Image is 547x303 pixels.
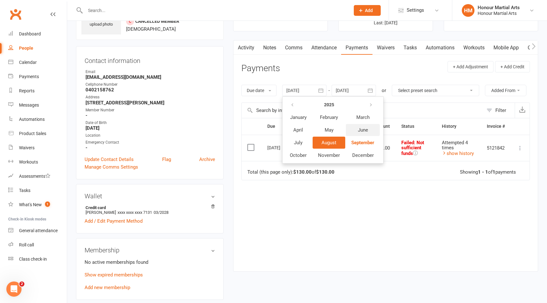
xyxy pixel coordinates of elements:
[354,5,381,16] button: Add
[346,137,380,149] button: September
[489,40,523,55] a: Mobile App
[293,127,303,133] span: April
[86,120,215,126] div: Date of Birth
[293,169,312,175] strong: $130.00
[8,238,67,252] a: Roll call
[478,169,488,175] strong: 1 - 1
[8,169,67,183] a: Assessments
[86,82,215,88] div: Cellphone Number
[316,169,334,175] strong: $130.00
[401,140,424,156] span: Failed
[85,247,215,254] h3: Membership
[8,98,67,112] a: Messages
[284,137,312,149] button: July
[86,125,215,131] strong: [DATE]
[19,46,33,51] div: People
[313,149,345,161] button: November
[135,19,179,24] span: Cancelled member
[8,6,23,22] a: Clubworx
[358,127,368,133] span: June
[19,117,45,122] div: Automations
[19,281,24,287] span: 2
[284,111,312,123] button: January
[356,114,370,120] span: March
[154,210,169,215] span: 03/2028
[462,4,474,17] div: HM
[86,74,215,80] strong: [EMAIL_ADDRESS][DOMAIN_NAME]
[313,137,345,149] button: August
[460,170,516,175] div: Showing of payments
[262,118,312,134] th: Due
[320,114,338,120] span: February
[396,118,436,134] th: Status
[162,156,171,163] a: Flag
[382,87,386,94] div: or
[307,40,341,55] a: Attendance
[324,102,334,107] strong: 2025
[86,100,215,106] strong: [STREET_ADDRESS][PERSON_NAME]
[85,272,143,278] a: Show expired memberships
[45,201,50,207] span: 1
[351,140,374,145] span: September
[241,85,277,96] button: Due date
[442,140,468,151] span: Attempted 4 times
[126,26,176,32] span: [DEMOGRAPHIC_DATA]
[8,55,67,70] a: Calendar
[86,107,215,113] div: Member Number
[346,124,380,136] button: June
[478,10,520,16] div: Honour Martial Arts
[86,133,215,139] div: Location
[318,152,340,158] span: November
[19,74,39,79] div: Payments
[19,145,35,150] div: Waivers
[86,87,215,93] strong: 0402158762
[19,188,30,193] div: Tasks
[85,204,215,216] li: [PERSON_NAME]
[8,41,67,55] a: People
[8,127,67,141] a: Product Sales
[346,149,380,161] button: December
[85,156,134,163] a: Update Contact Details
[8,141,67,155] a: Waivers
[86,94,215,100] div: Address
[86,69,215,75] div: Email
[19,242,34,247] div: Roll call
[19,159,38,164] div: Workouts
[85,258,215,266] p: No active memberships found
[442,151,474,156] a: show history
[241,64,280,73] h3: Payments
[8,70,67,84] a: Payments
[85,55,215,64] h3: Contact information
[86,139,215,145] div: Emergency Contact
[19,257,47,262] div: Class check-in
[85,217,143,225] a: Add / Edit Payment Method
[19,131,46,136] div: Product Sales
[341,40,372,55] a: Payments
[8,198,67,212] a: What's New1
[118,210,152,215] span: xxxx xxxx xxxx 7131
[8,155,67,169] a: Workouts
[481,118,511,134] th: Invoice #
[85,193,215,200] h3: Wallet
[8,252,67,266] a: Class kiosk mode
[459,40,489,55] a: Workouts
[313,111,345,123] button: February
[281,40,307,55] a: Comms
[493,169,495,175] strong: 1
[321,140,336,145] span: August
[346,111,380,123] button: March
[483,103,515,118] button: Filter
[19,88,35,93] div: Reports
[86,205,212,210] strong: Credit card
[481,135,511,161] td: 5121842
[495,61,530,72] button: + Add Credit
[267,143,296,152] div: [DATE]
[8,112,67,127] a: Automations
[290,114,307,120] span: January
[83,6,346,15] input: Search...
[495,107,506,114] div: Filter
[294,140,302,145] span: July
[436,118,481,134] th: History
[19,174,50,179] div: Assessments
[8,27,67,41] a: Dashboard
